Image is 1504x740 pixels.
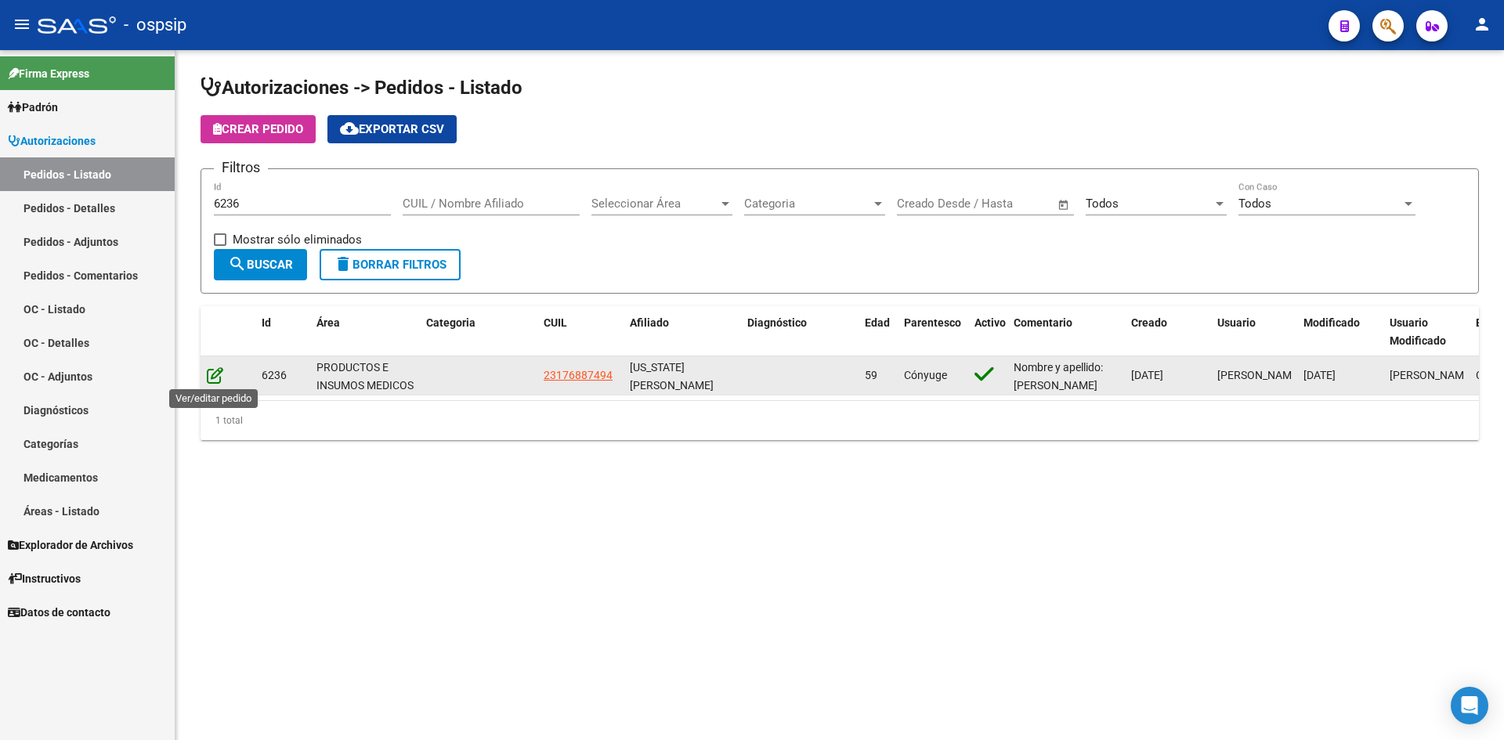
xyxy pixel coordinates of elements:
[8,604,110,621] span: Datos de contacto
[544,316,567,329] span: CUIL
[1451,687,1488,724] div: Open Intercom Messenger
[630,316,669,329] span: Afiliado
[214,249,307,280] button: Buscar
[1211,306,1297,358] datatable-header-cell: Usuario
[865,316,890,329] span: Edad
[1303,316,1360,329] span: Modificado
[228,254,247,273] mat-icon: search
[320,249,461,280] button: Borrar Filtros
[744,197,871,211] span: Categoria
[968,306,1007,358] datatable-header-cell: Activo
[1131,369,1163,381] span: [DATE]
[201,115,316,143] button: Crear Pedido
[334,258,446,272] span: Borrar Filtros
[8,65,89,82] span: Firma Express
[1383,306,1470,358] datatable-header-cell: Usuario Modificado
[1055,196,1073,214] button: Open calendar
[1131,316,1167,329] span: Creado
[316,316,340,329] span: Área
[213,122,303,136] span: Crear Pedido
[1014,361,1112,498] span: Nombre y apellido: [PERSON_NAME][US_STATE]:[PHONE_NUMBER] CITO Teléfono: [PHONE_NUMBER] Cataratas...
[1238,197,1271,211] span: Todos
[8,99,58,116] span: Padrón
[591,197,718,211] span: Seleccionar Área
[747,316,807,329] span: Diagnóstico
[8,132,96,150] span: Autorizaciones
[898,306,968,358] datatable-header-cell: Parentesco
[228,258,293,272] span: Buscar
[8,536,133,554] span: Explorador de Archivos
[865,369,877,381] span: 59
[262,316,271,329] span: Id
[1007,306,1125,358] datatable-header-cell: Comentario
[1086,197,1119,211] span: Todos
[974,316,1006,329] span: Activo
[214,157,268,179] h3: Filtros
[630,361,714,410] span: [US_STATE][PERSON_NAME] MAZZUCCO
[904,316,961,329] span: Parentesco
[340,122,444,136] span: Exportar CSV
[201,77,522,99] span: Autorizaciones -> Pedidos - Listado
[201,401,1479,440] div: 1 total
[255,306,310,358] datatable-header-cell: Id
[1014,316,1072,329] span: Comentario
[316,361,414,392] span: PRODUCTOS E INSUMOS MEDICOS
[1125,306,1211,358] datatable-header-cell: Creado
[1297,306,1383,358] datatable-header-cell: Modificado
[1303,369,1336,381] span: [DATE]
[233,230,362,249] span: Mostrar sólo eliminados
[327,115,457,143] button: Exportar CSV
[124,8,186,42] span: - ospsip
[1473,15,1491,34] mat-icon: person
[962,197,1038,211] input: End date
[741,306,859,358] datatable-header-cell: Diagnóstico
[544,369,613,381] span: 23176887494
[340,119,359,138] mat-icon: cloud_download
[1390,369,1473,381] span: [PERSON_NAME]
[310,306,420,358] datatable-header-cell: Área
[624,306,741,358] datatable-header-cell: Afiliado
[859,306,898,358] datatable-header-cell: Edad
[262,369,287,381] span: 6236
[13,15,31,34] mat-icon: menu
[420,306,537,358] datatable-header-cell: Categoria
[426,316,475,329] span: Categoria
[334,254,352,273] mat-icon: delete
[1217,369,1301,381] span: [PERSON_NAME]
[537,306,624,358] datatable-header-cell: CUIL
[904,369,947,381] span: Cónyuge
[1390,316,1446,347] span: Usuario Modificado
[8,570,81,587] span: Instructivos
[897,197,948,211] input: Start date
[1217,316,1256,329] span: Usuario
